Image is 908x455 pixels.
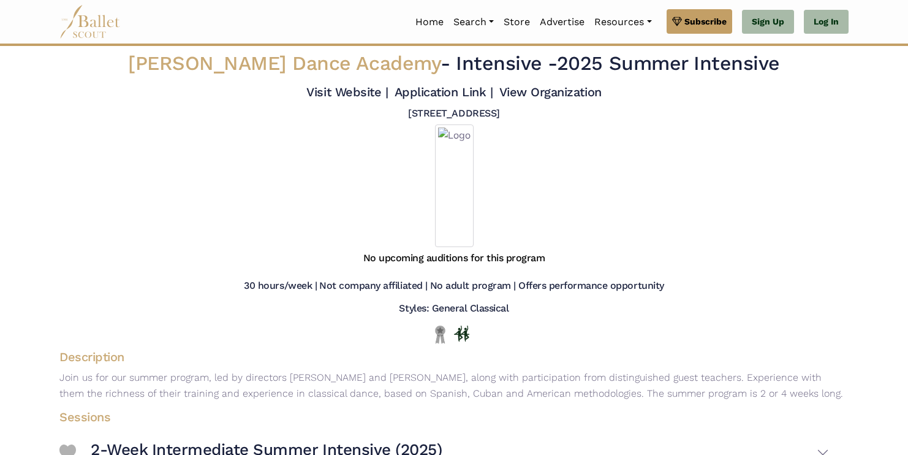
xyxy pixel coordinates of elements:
[456,52,557,75] span: Intensive -
[306,85,388,99] a: Visit Website |
[399,302,509,315] h5: Styles: General Classical
[433,325,448,344] img: Local
[535,9,589,35] a: Advertise
[363,252,545,265] h5: No upcoming auditions for this program
[684,15,727,28] span: Subscribe
[499,9,535,35] a: Store
[408,107,499,120] h5: [STREET_ADDRESS]
[319,280,427,292] h5: Not company affiliated |
[128,52,441,75] span: [PERSON_NAME] Dance Academy
[395,85,493,99] a: Application Link |
[518,280,664,292] h5: Offers performance opportunity
[448,9,499,35] a: Search
[672,15,682,28] img: gem.svg
[50,349,858,365] h4: Description
[244,280,317,292] h5: 30 hours/week |
[50,409,839,425] h4: Sessions
[435,124,474,247] img: Logo
[454,326,469,342] img: In Person
[430,280,516,292] h5: No adult program |
[50,370,858,401] p: Join us for our summer program, led by directors [PERSON_NAME] and [PERSON_NAME], along with part...
[499,85,602,99] a: View Organization
[804,10,849,34] a: Log In
[410,9,448,35] a: Home
[589,9,656,35] a: Resources
[667,9,732,34] a: Subscribe
[742,10,794,34] a: Sign Up
[127,51,781,77] h2: - 2025 Summer Intensive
